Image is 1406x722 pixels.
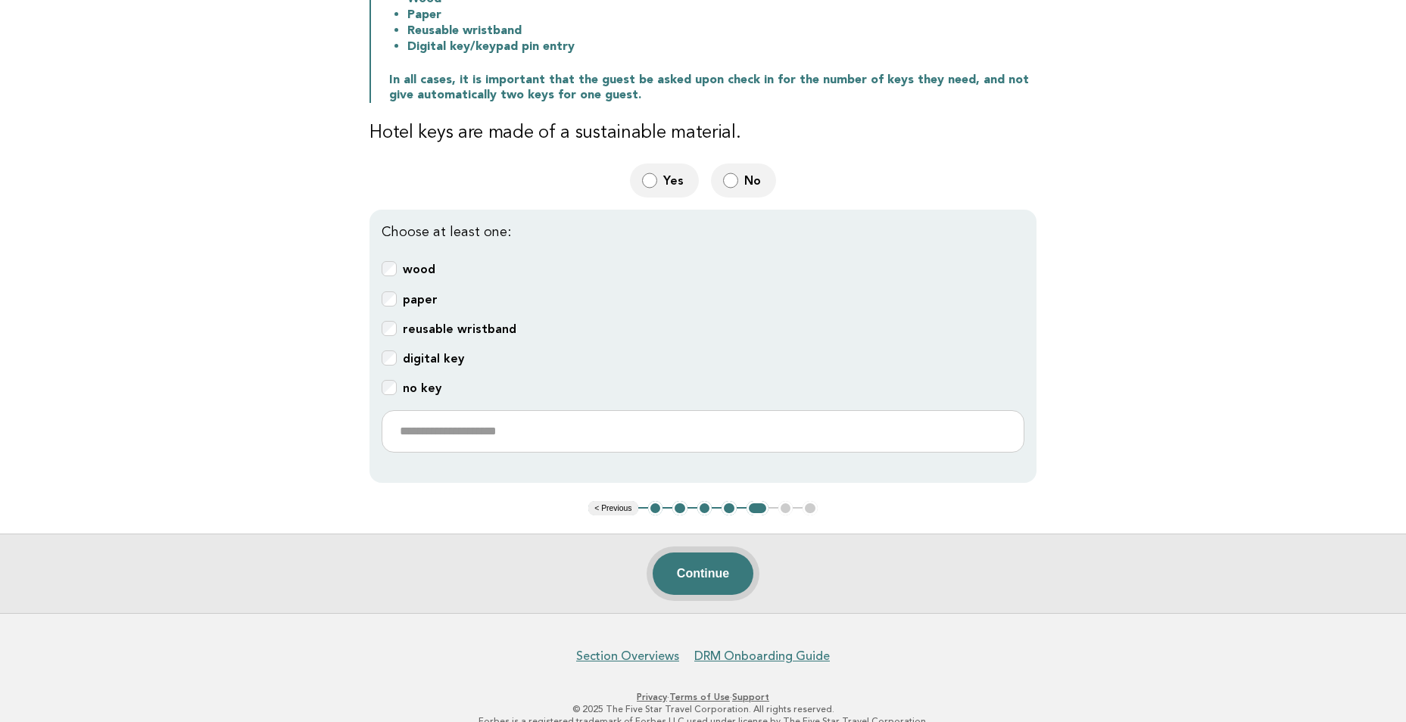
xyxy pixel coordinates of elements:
p: · · [240,691,1167,703]
span: No [744,173,764,188]
span: Yes [663,173,687,188]
a: Terms of Use [669,692,730,702]
li: Paper [407,7,1037,23]
button: 1 [648,501,663,516]
button: 3 [697,501,712,516]
p: © 2025 The Five Star Travel Corporation. All rights reserved. [240,703,1167,715]
p: In all cases, it is important that the guest be asked upon check in for the number of keys they n... [389,73,1037,103]
button: 2 [672,501,687,516]
h3: Hotel keys are made of a sustainable material. [369,121,1037,145]
b: paper [403,292,438,307]
b: wood [403,262,435,276]
button: 5 [747,501,768,516]
button: < Previous [588,501,638,516]
button: 4 [722,501,737,516]
li: Digital key/keypad pin entry [407,39,1037,54]
button: Continue [653,552,753,595]
input: No [723,173,738,188]
b: no key [403,381,441,395]
a: Support [732,692,769,702]
b: digital key [403,351,464,366]
a: Section Overviews [576,649,679,664]
a: Privacy [637,692,667,702]
b: reusable wristband [403,322,516,336]
li: Reusable wristband [407,23,1037,39]
p: Choose at least one: [382,222,1024,243]
input: Yes [642,173,657,188]
a: DRM Onboarding Guide [694,649,830,664]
